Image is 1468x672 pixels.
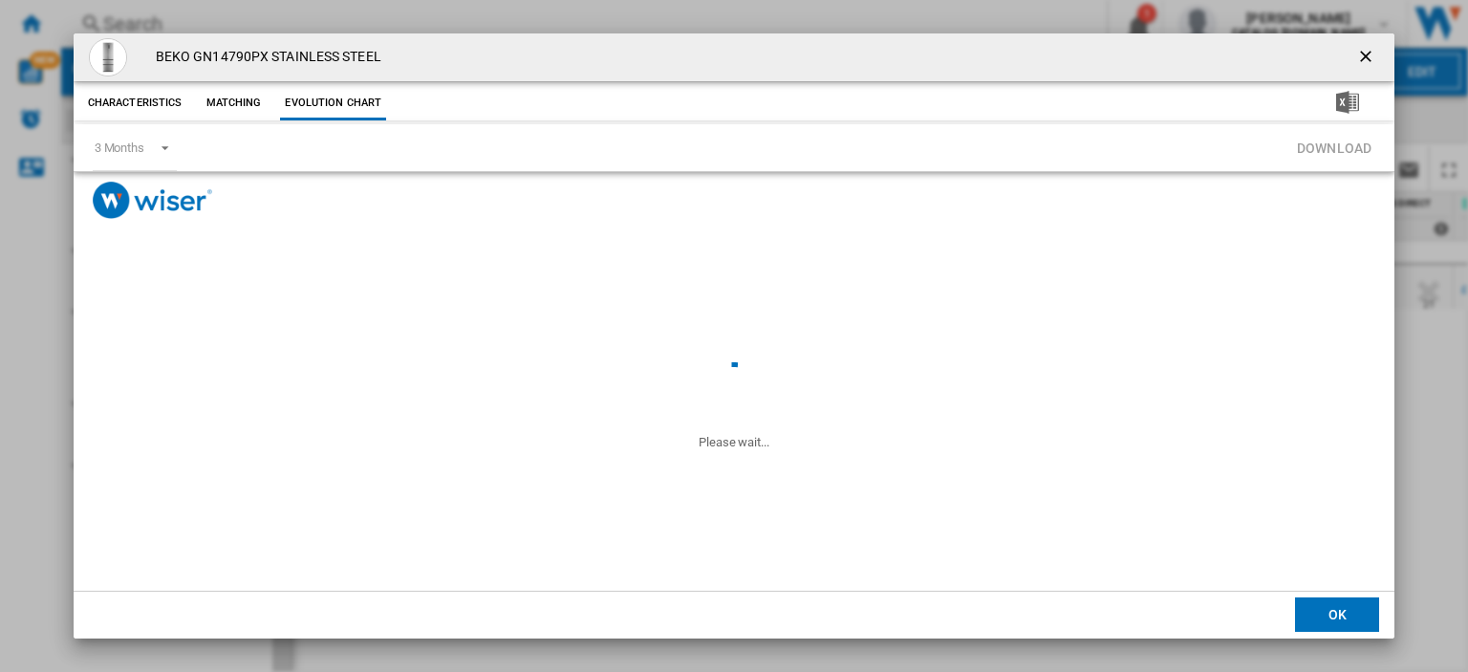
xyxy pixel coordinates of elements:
[1356,47,1379,70] ng-md-icon: getI18NText('BUTTONS.CLOSE_DIALOG')
[95,141,144,155] div: 3 Months
[699,435,769,449] ng-transclude: Please wait...
[1295,597,1379,632] button: OK
[1349,38,1387,76] button: getI18NText('BUTTONS.CLOSE_DIALOG')
[83,86,187,120] button: Characteristics
[93,182,212,219] img: logo_wiser_300x94.png
[191,86,275,120] button: Matching
[74,33,1394,639] md-dialog: Product popup
[146,48,381,67] h4: BEKO GN14790PX STAINLESS STEEL
[280,86,386,120] button: Evolution chart
[1306,86,1390,120] button: Download in Excel
[1336,91,1359,114] img: excel-24x24.png
[1291,130,1377,165] button: Download
[89,38,127,76] img: 788386651GN14790PX_1_Supersize.jpg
